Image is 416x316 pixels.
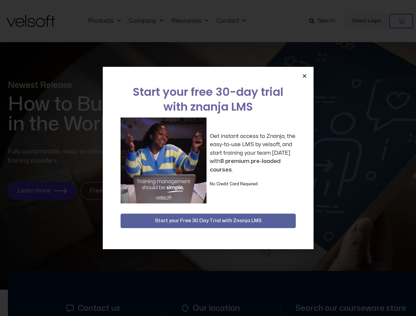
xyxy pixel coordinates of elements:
img: a woman sitting at her laptop dancing [121,118,207,203]
span: Start your Free 30 Day Trial with Znanja LMS [155,217,262,225]
h2: Start your free 30-day trial with znanja LMS [121,85,296,114]
strong: 8 premium pre-loaded courses [210,158,281,172]
button: Start your Free 30 Day Trial with Znanja LMS [121,214,296,228]
p: Get instant access to Znanja, the easy-to-use LMS by velsoft, and start training your team [DATE]... [210,132,296,174]
strong: No Credit Card Required [210,182,258,186]
a: Close [302,73,307,78]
